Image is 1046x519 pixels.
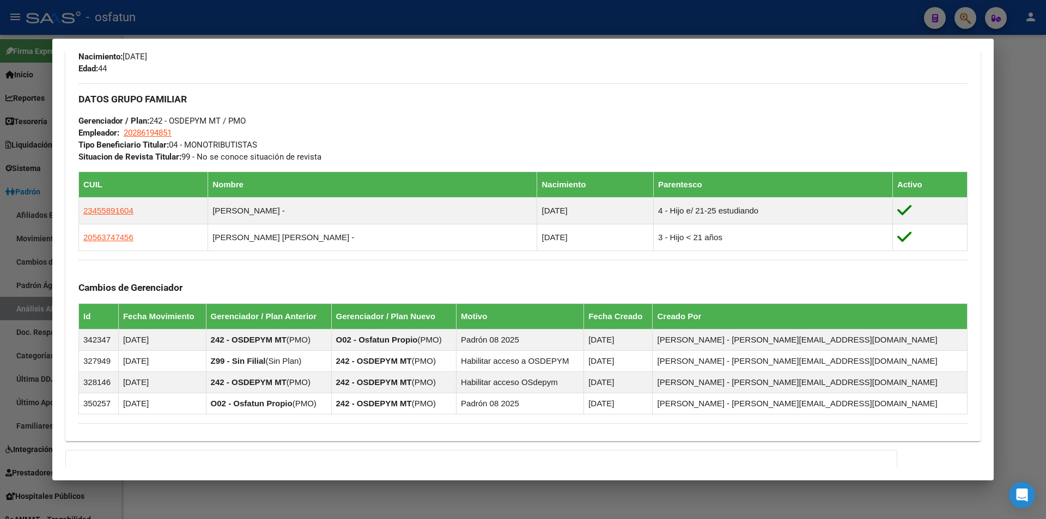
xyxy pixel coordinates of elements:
[211,335,287,344] strong: 242 - OSDEPYM MT
[892,172,967,197] th: Activo
[415,399,433,408] span: PMO
[208,172,537,197] th: Nombre
[78,52,147,62] span: [DATE]
[537,197,653,224] td: [DATE]
[211,377,287,387] strong: 242 - OSDEPYM MT
[206,329,331,350] td: ( )
[336,377,412,387] strong: 242 - OSDEPYM MT
[457,303,584,329] th: Motivo
[289,335,308,344] span: PMO
[78,152,181,162] strong: Situacion de Revista Titular:
[78,152,321,162] span: 99 - No se conoce situación de revista
[537,172,653,197] th: Nacimiento
[79,371,119,393] td: 328146
[268,356,299,365] span: Sin Plan
[584,393,653,414] td: [DATE]
[124,128,172,138] span: 20286194851
[118,350,206,371] td: [DATE]
[653,197,892,224] td: 4 - Hijo e/ 21-25 estudiando
[118,393,206,414] td: [DATE]
[457,329,584,350] td: Padrón 08 2025
[1009,482,1035,508] div: Open Intercom Messenger
[331,371,457,393] td: ( )
[78,64,98,74] strong: Edad:
[118,303,206,329] th: Fecha Movimiento
[118,371,206,393] td: [DATE]
[78,52,123,62] strong: Nacimiento:
[537,224,653,251] td: [DATE]
[78,116,149,126] strong: Gerenciador / Plan:
[421,335,439,344] span: PMO
[336,399,412,408] strong: 242 - OSDEPYM MT
[79,303,119,329] th: Id
[211,356,266,365] strong: Z99 - Sin Filial
[211,399,293,408] strong: O02 - Osfatun Propio
[206,371,331,393] td: ( )
[79,350,119,371] td: 327949
[78,116,246,126] span: 242 - OSDEPYM MT / PMO
[78,140,257,150] span: 04 - MONOTRIBUTISTAS
[331,329,457,350] td: ( )
[584,329,653,350] td: [DATE]
[653,371,968,393] td: [PERSON_NAME] - [PERSON_NAME][EMAIL_ADDRESS][DOMAIN_NAME]
[415,377,433,387] span: PMO
[78,140,169,150] strong: Tipo Beneficiario Titular:
[336,335,418,344] strong: O02 - Osfatun Propio
[79,172,208,197] th: CUIL
[208,224,537,251] td: [PERSON_NAME] [PERSON_NAME] -
[78,128,119,138] strong: Empleador:
[78,64,107,74] span: 44
[206,393,331,414] td: ( )
[653,172,892,197] th: Parentesco
[83,233,133,242] span: 20563747456
[331,350,457,371] td: ( )
[295,399,314,408] span: PMO
[289,377,308,387] span: PMO
[83,206,133,215] span: 23455891604
[415,356,433,365] span: PMO
[78,93,968,105] h3: DATOS GRUPO FAMILIAR
[653,303,968,329] th: Creado Por
[653,393,968,414] td: [PERSON_NAME] - [PERSON_NAME][EMAIL_ADDRESS][DOMAIN_NAME]
[331,303,457,329] th: Gerenciador / Plan Nuevo
[206,350,331,371] td: ( )
[584,303,653,329] th: Fecha Creado
[584,371,653,393] td: [DATE]
[206,303,331,329] th: Gerenciador / Plan Anterior
[208,197,537,224] td: [PERSON_NAME] -
[457,350,584,371] td: Habilitar acceso a OSDEPYM
[118,329,206,350] td: [DATE]
[653,329,968,350] td: [PERSON_NAME] - [PERSON_NAME][EMAIL_ADDRESS][DOMAIN_NAME]
[331,393,457,414] td: ( )
[336,356,412,365] strong: 242 - OSDEPYM MT
[79,329,119,350] td: 342347
[79,393,119,414] td: 350257
[457,393,584,414] td: Padrón 08 2025
[653,350,968,371] td: [PERSON_NAME] - [PERSON_NAME][EMAIL_ADDRESS][DOMAIN_NAME]
[653,224,892,251] td: 3 - Hijo < 21 años
[457,371,584,393] td: Habilitar acceso OSdepym
[584,350,653,371] td: [DATE]
[78,282,968,294] h3: Cambios de Gerenciador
